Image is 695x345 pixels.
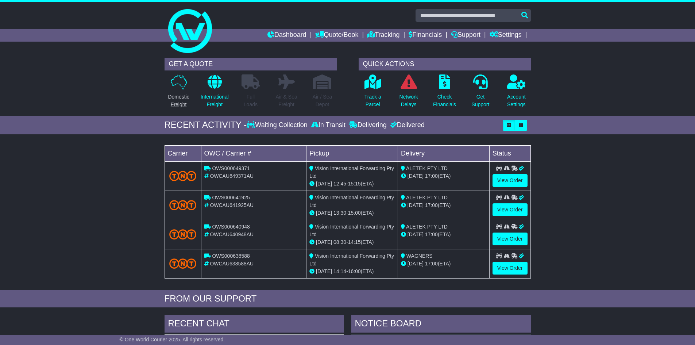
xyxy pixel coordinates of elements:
a: Dashboard [267,29,306,42]
a: Track aParcel [364,74,382,112]
p: International Freight [201,93,229,108]
div: (ETA) [401,231,486,238]
td: Status [489,145,530,161]
span: 13:30 [333,210,346,216]
span: ALETEK PTY LTD [406,195,448,200]
p: Full Loads [242,93,260,108]
span: Vision International Forwarding Pty Ltd [309,165,394,179]
a: CheckFinancials [433,74,456,112]
span: OWCAU640948AU [210,231,254,237]
span: 17:00 [425,202,438,208]
span: 15:00 [348,210,361,216]
td: Pickup [306,145,398,161]
td: Delivery [398,145,489,161]
span: OWS000640948 [212,224,250,230]
p: Air & Sea Freight [276,93,297,108]
span: OWCAU641925AU [210,202,254,208]
p: Domestic Freight [168,93,189,108]
img: TNT_Domestic.png [169,258,197,268]
span: [DATE] [408,231,424,237]
div: FROM OUR SUPPORT [165,294,531,304]
span: [DATE] [316,268,332,274]
a: Settings [490,29,522,42]
div: Delivered [389,121,425,129]
a: InternationalFreight [200,74,229,112]
div: - (ETA) [309,209,395,217]
div: Waiting Collection [247,121,309,129]
span: Vision International Forwarding Pty Ltd [309,195,394,208]
a: Tracking [367,29,399,42]
span: 14:14 [333,268,346,274]
img: TNT_Domestic.png [169,229,197,239]
span: [DATE] [316,181,332,187]
span: WAGNERS [406,253,433,259]
span: OWCAU649371AU [210,173,254,179]
div: QUICK ACTIONS [359,58,531,70]
a: DomesticFreight [167,74,189,112]
img: TNT_Domestic.png [169,200,197,210]
a: Financials [409,29,442,42]
a: View Order [493,233,528,245]
span: [DATE] [316,239,332,245]
div: RECENT CHAT [165,315,344,334]
div: Delivering [347,121,389,129]
div: (ETA) [401,202,486,209]
div: - (ETA) [309,268,395,275]
p: Account Settings [507,93,526,108]
img: TNT_Domestic.png [169,171,197,181]
span: OWS000638588 [212,253,250,259]
p: Network Delays [399,93,418,108]
p: Check Financials [433,93,456,108]
span: 16:00 [348,268,361,274]
td: Carrier [165,145,201,161]
div: In Transit [309,121,347,129]
span: OWCAU638588AU [210,261,254,267]
div: (ETA) [401,172,486,180]
span: OWS000641925 [212,195,250,200]
span: 12:45 [333,181,346,187]
div: RECENT ACTIVITY - [165,120,247,130]
span: [DATE] [408,261,424,267]
span: OWS000649371 [212,165,250,171]
span: [DATE] [408,173,424,179]
span: Vision International Forwarding Pty Ltd [309,253,394,267]
span: [DATE] [316,210,332,216]
div: GET A QUOTE [165,58,337,70]
p: Get Support [471,93,489,108]
a: NetworkDelays [399,74,418,112]
td: OWC / Carrier # [201,145,306,161]
div: NOTICE BOARD [351,315,531,334]
a: Quote/Book [315,29,358,42]
span: 17:00 [425,231,438,237]
p: Track a Parcel [364,93,381,108]
span: 15:15 [348,181,361,187]
div: - (ETA) [309,180,395,188]
span: 17:00 [425,173,438,179]
span: Vision International Forwarding Pty Ltd [309,224,394,237]
div: - (ETA) [309,238,395,246]
p: Air / Sea Depot [313,93,332,108]
span: [DATE] [408,202,424,208]
span: 14:15 [348,239,361,245]
span: © One World Courier 2025. All rights reserved. [120,337,225,342]
div: (ETA) [401,260,486,268]
a: Support [451,29,480,42]
span: 17:00 [425,261,438,267]
a: View Order [493,174,528,187]
a: GetSupport [471,74,490,112]
a: View Order [493,262,528,275]
a: AccountSettings [507,74,526,112]
span: ALETEK PTY LTD [406,165,448,171]
span: ALETEK PTY LTD [406,224,448,230]
span: 08:30 [333,239,346,245]
a: View Order [493,203,528,216]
